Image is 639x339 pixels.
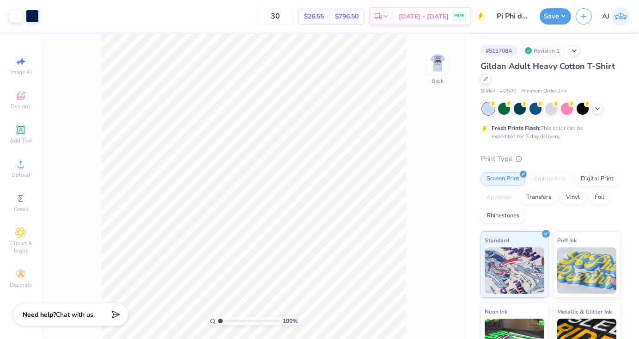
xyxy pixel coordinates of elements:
span: Upload [12,171,30,179]
span: $796.50 [335,12,359,21]
img: Alaina Jones [612,7,630,25]
span: Image AI [10,68,32,76]
span: # G500 [500,87,517,95]
span: Gildan Adult Heavy Cotton T-Shirt [481,61,615,72]
a: AJ [602,7,630,25]
div: Revision 1 [522,45,565,56]
img: Back [428,54,447,72]
img: Standard [485,247,544,294]
div: Rhinestones [481,209,525,223]
input: – – [257,8,293,25]
div: Vinyl [560,191,586,204]
img: Puff Ink [557,247,617,294]
div: Foil [589,191,610,204]
button: Save [540,8,571,25]
input: Untitled Design [490,7,535,25]
span: 100 % [283,317,298,325]
strong: Need help? [23,310,56,319]
span: Minimum Order: 24 + [521,87,567,95]
span: Metallic & Glitter Ink [557,307,612,316]
span: $26.55 [304,12,324,21]
span: Decorate [10,281,32,289]
span: Greek [14,205,28,213]
span: FREE [454,13,464,19]
div: Applique [481,191,517,204]
div: Print Type [481,154,621,164]
div: # 513708A [481,45,517,56]
span: Standard [485,235,509,245]
div: Digital Print [575,172,620,186]
span: Add Text [10,137,32,144]
span: Gildan [481,87,495,95]
span: AJ [602,11,609,22]
span: Designs [11,103,31,110]
span: Neon Ink [485,307,507,316]
div: This color can be expedited for 5 day delivery. [492,124,605,141]
div: Back [432,77,444,85]
div: Embroidery [528,172,572,186]
div: Transfers [520,191,557,204]
strong: Fresh Prints Flash: [492,124,541,132]
span: Puff Ink [557,235,577,245]
span: [DATE] - [DATE] [399,12,449,21]
span: Chat with us. [56,310,95,319]
div: Screen Print [481,172,525,186]
span: Clipart & logos [5,240,37,254]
